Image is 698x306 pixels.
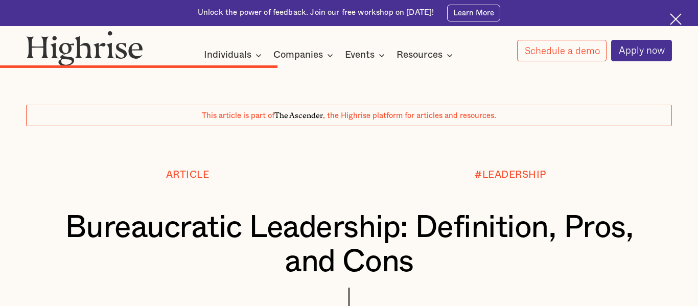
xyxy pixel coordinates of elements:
div: Events [345,49,375,61]
div: Individuals [204,49,251,61]
a: Apply now [611,40,672,61]
span: This article is part of [202,112,274,120]
div: Events [345,49,388,61]
h1: Bureaucratic Leadership: Definition, Pros, and Cons [53,211,645,279]
span: , the Highrise platform for articles and resources. [323,112,496,120]
a: Learn More [447,5,500,21]
span: The Ascender [274,109,323,119]
img: Highrise logo [26,31,143,66]
img: Cross icon [670,13,682,25]
div: Resources [397,49,456,61]
div: Unlock the power of feedback. Join our free workshop on [DATE]! [198,8,434,18]
div: #LEADERSHIP [475,170,546,180]
div: Companies [273,49,323,61]
div: Article [166,170,210,180]
div: Resources [397,49,443,61]
a: Schedule a demo [517,40,607,61]
div: Companies [273,49,336,61]
div: Individuals [204,49,265,61]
